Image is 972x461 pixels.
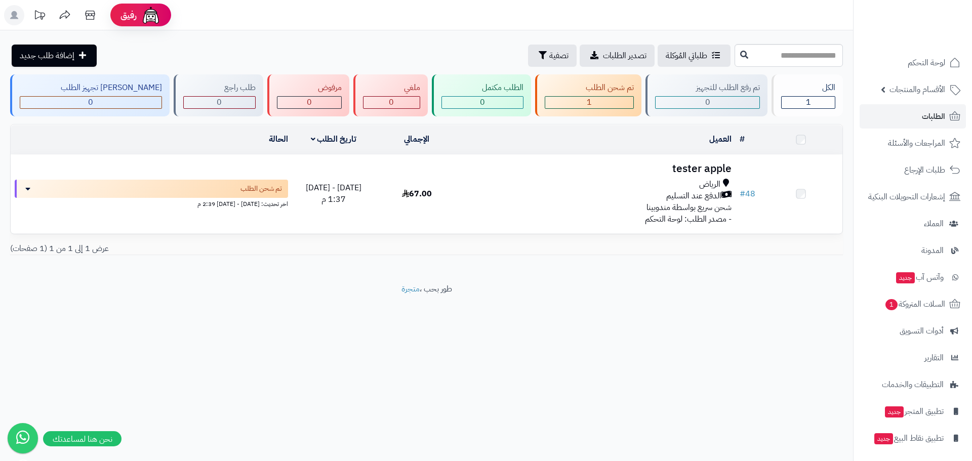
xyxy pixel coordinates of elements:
a: طلبات الإرجاع [860,158,966,182]
a: تصدير الطلبات [580,45,655,67]
span: تصدير الطلبات [603,50,646,62]
a: الطلب مكتمل 0 [430,74,534,116]
a: الإجمالي [404,133,429,145]
a: طلب راجع 0 [172,74,265,116]
span: المراجعات والأسئلة [888,136,945,150]
span: أدوات التسويق [900,324,944,338]
a: متجرة [401,283,420,295]
img: logo-2.png [903,22,962,44]
div: تم شحن الطلب [545,82,634,94]
a: طلباتي المُوكلة [658,45,731,67]
span: إشعارات التحويلات البنكية [868,190,945,204]
a: لوحة التحكم [860,51,966,75]
div: 0 [277,97,341,108]
a: # [740,133,745,145]
a: المدونة [860,238,966,263]
a: إشعارات التحويلات البنكية [860,185,966,209]
span: جديد [874,433,893,444]
a: الحالة [269,133,288,145]
span: 0 [217,96,222,108]
div: الطلب مكتمل [441,82,524,94]
span: 1 [587,96,592,108]
div: عرض 1 إلى 1 من 1 (1 صفحات) [3,243,427,255]
a: الكل1 [769,74,845,116]
span: وآتس آب [895,270,944,284]
img: ai-face.png [141,5,161,25]
span: الأقسام والمنتجات [889,82,945,97]
span: تصفية [549,50,569,62]
a: تحديثات المنصة [27,5,52,28]
a: تاريخ الطلب [311,133,357,145]
span: [DATE] - [DATE] 1:37 م [306,182,361,205]
a: المراجعات والأسئلة [860,131,966,155]
a: تم رفع الطلب للتجهيز 0 [643,74,769,116]
a: تم شحن الطلب 1 [533,74,643,116]
span: # [740,188,745,200]
div: 0 [20,97,161,108]
a: [PERSON_NAME] تجهيز الطلب 0 [8,74,172,116]
div: 0 [184,97,255,108]
span: السلات المتروكة [884,297,945,311]
div: [PERSON_NAME] تجهيز الطلب [20,82,162,94]
span: 0 [88,96,93,108]
a: العملاء [860,212,966,236]
a: #48 [740,188,755,200]
span: تطبيق نقاط البيع [873,431,944,445]
span: 0 [307,96,312,108]
span: التقارير [924,351,944,365]
a: أدوات التسويق [860,319,966,343]
a: تطبيق المتجرجديد [860,399,966,424]
span: 0 [705,96,710,108]
span: 67.00 [402,188,432,200]
span: جديد [885,406,904,417]
span: تم شحن الطلب [240,184,282,194]
span: رفيق [120,9,137,21]
td: - مصدر الطلب: لوحة التحكم [459,155,736,233]
div: مرفوض [277,82,342,94]
div: طلب راجع [183,82,256,94]
div: 1 [545,97,633,108]
span: طلباتي المُوكلة [666,50,707,62]
div: 0 [656,97,759,108]
span: التطبيقات والخدمات [882,378,944,392]
a: التطبيقات والخدمات [860,372,966,397]
a: الطلبات [860,104,966,129]
span: 1 [885,299,898,311]
a: تطبيق نقاط البيعجديد [860,426,966,450]
span: طلبات الإرجاع [904,163,945,177]
div: ملغي [363,82,420,94]
span: الدفع عند التسليم [666,190,721,202]
span: الرياض [699,179,720,190]
span: العملاء [924,217,944,231]
span: الطلبات [922,109,945,123]
span: المدونة [921,243,944,258]
a: التقارير [860,346,966,370]
span: 0 [480,96,485,108]
span: جديد [896,272,915,283]
a: السلات المتروكة1 [860,292,966,316]
span: إضافة طلب جديد [20,50,74,62]
span: 1 [806,96,811,108]
div: اخر تحديث: [DATE] - [DATE] 2:39 م [15,198,288,208]
span: 0 [389,96,394,108]
a: ملغي 0 [351,74,430,116]
div: 0 [442,97,523,108]
div: تم رفع الطلب للتجهيز [655,82,760,94]
span: تطبيق المتجر [884,404,944,418]
div: الكل [781,82,835,94]
div: 0 [363,97,420,108]
a: مرفوض 0 [265,74,351,116]
span: لوحة التحكم [908,56,945,70]
span: شحن سريع بواسطة مندوبينا [646,201,732,214]
a: إضافة طلب جديد [12,45,97,67]
a: العميل [709,133,732,145]
button: تصفية [528,45,577,67]
a: وآتس آبجديد [860,265,966,289]
h3: tester apple [463,163,732,175]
